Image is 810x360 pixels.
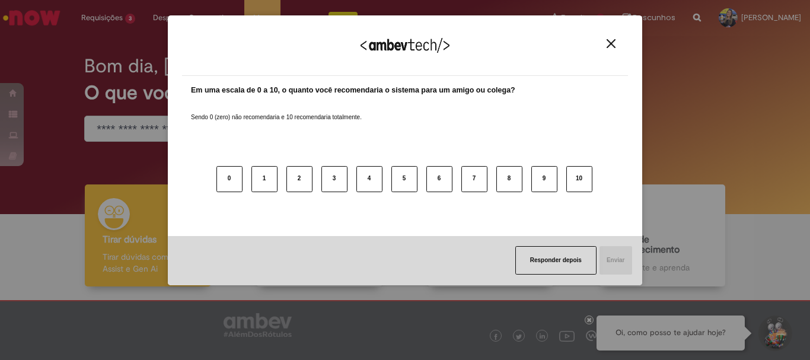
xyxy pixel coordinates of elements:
[251,166,278,192] button: 1
[607,39,616,48] img: Close
[191,85,515,96] label: Em uma escala de 0 a 10, o quanto você recomendaria o sistema para um amigo ou colega?
[515,246,597,275] button: Responder depois
[566,166,592,192] button: 10
[356,166,382,192] button: 4
[461,166,487,192] button: 7
[191,99,362,122] label: Sendo 0 (zero) não recomendaria e 10 recomendaria totalmente.
[391,166,417,192] button: 5
[531,166,557,192] button: 9
[496,166,522,192] button: 8
[216,166,243,192] button: 0
[603,39,619,49] button: Close
[286,166,312,192] button: 2
[426,166,452,192] button: 6
[361,38,449,53] img: Logo Ambevtech
[321,166,347,192] button: 3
